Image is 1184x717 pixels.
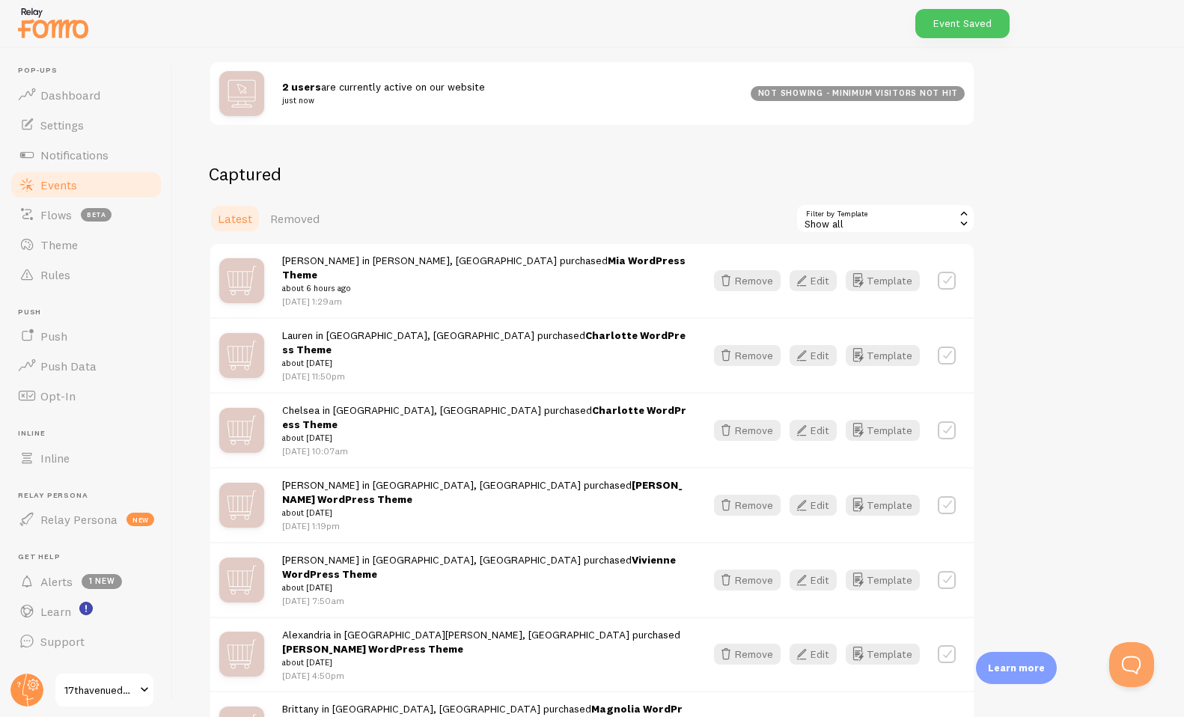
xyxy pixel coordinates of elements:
[40,634,85,649] span: Support
[40,358,97,373] span: Push Data
[790,420,837,441] button: Edit
[976,652,1057,684] div: Learn more
[790,270,846,291] a: Edit
[40,604,71,619] span: Learn
[846,644,920,665] button: Template
[282,80,733,108] span: are currently active on our website
[282,445,687,457] p: [DATE] 10:07am
[219,258,264,303] img: mX0F4IvwRGqjVoppAqZG
[9,381,163,411] a: Opt-In
[282,594,687,607] p: [DATE] 7:50am
[9,230,163,260] a: Theme
[714,270,781,291] button: Remove
[40,329,67,344] span: Push
[40,177,77,192] span: Events
[282,281,687,295] small: about 6 hours ago
[282,254,687,296] span: [PERSON_NAME] in [PERSON_NAME], [GEOGRAPHIC_DATA] purchased
[988,661,1045,675] p: Learn more
[282,669,687,682] p: [DATE] 4:50pm
[1109,642,1154,687] iframe: Help Scout Beacon - Open
[282,519,687,532] p: [DATE] 1:19pm
[915,9,1010,38] div: Event Saved
[261,204,329,234] a: Removed
[282,553,687,595] span: [PERSON_NAME] in [GEOGRAPHIC_DATA], [GEOGRAPHIC_DATA] purchased
[714,644,781,665] button: Remove
[714,570,781,591] button: Remove
[209,204,261,234] a: Latest
[282,403,687,445] span: Chelsea in [GEOGRAPHIC_DATA], [GEOGRAPHIC_DATA] purchased
[282,254,686,281] a: Mia WordPress Theme
[219,71,264,116] img: bo9btcNLRnCUU1uKyLgF
[79,602,93,615] svg: <p>Watch New Feature Tutorials!</p>
[40,512,118,527] span: Relay Persona
[218,211,252,226] span: Latest
[714,345,781,366] button: Remove
[40,388,76,403] span: Opt-In
[9,443,163,473] a: Inline
[9,170,163,200] a: Events
[714,495,781,516] button: Remove
[282,628,687,670] span: Alexandria in [GEOGRAPHIC_DATA][PERSON_NAME], [GEOGRAPHIC_DATA] purchased
[40,207,72,222] span: Flows
[846,420,920,441] button: Template
[9,504,163,534] a: Relay Persona new
[282,370,687,382] p: [DATE] 11:50pm
[790,644,846,665] a: Edit
[40,267,70,282] span: Rules
[40,88,100,103] span: Dashboard
[9,80,163,110] a: Dashboard
[282,403,686,431] a: Charlotte WordPress Theme
[846,570,920,591] button: Template
[9,567,163,597] a: Alerts 1 new
[282,80,321,94] strong: 2 users
[790,345,837,366] button: Edit
[282,329,687,370] span: Lauren in [GEOGRAPHIC_DATA], [GEOGRAPHIC_DATA] purchased
[282,506,687,519] small: about [DATE]
[40,118,84,132] span: Settings
[9,597,163,626] a: Learn
[40,237,78,252] span: Theme
[282,478,687,520] span: [PERSON_NAME] in [GEOGRAPHIC_DATA], [GEOGRAPHIC_DATA] purchased
[282,478,683,506] a: [PERSON_NAME] WordPress Theme
[790,495,837,516] button: Edit
[82,574,122,589] span: 1 new
[790,495,846,516] a: Edit
[846,270,920,291] button: Template
[9,140,163,170] a: Notifications
[40,451,70,466] span: Inline
[219,408,264,453] img: mX0F4IvwRGqjVoppAqZG
[282,553,676,581] a: Vivienne WordPress Theme
[219,558,264,602] img: mX0F4IvwRGqjVoppAqZG
[81,208,112,222] span: beta
[9,321,163,351] a: Push
[282,581,687,594] small: about [DATE]
[751,86,965,101] div: not showing - minimum visitors not hit
[796,204,975,234] div: Show all
[846,345,920,366] button: Template
[270,211,320,226] span: Removed
[790,644,837,665] button: Edit
[282,431,687,445] small: about [DATE]
[9,260,163,290] a: Rules
[209,162,975,186] h2: Captured
[18,66,163,76] span: Pop-ups
[54,672,155,708] a: 17thavenuedesigns
[282,94,733,107] small: just now
[790,270,837,291] button: Edit
[714,420,781,441] button: Remove
[18,429,163,439] span: Inline
[219,632,264,677] img: mX0F4IvwRGqjVoppAqZG
[790,420,846,441] a: Edit
[126,513,154,526] span: new
[846,495,920,516] button: Template
[219,333,264,378] img: mX0F4IvwRGqjVoppAqZG
[18,308,163,317] span: Push
[18,552,163,562] span: Get Help
[790,570,846,591] a: Edit
[64,681,135,699] span: 17thavenuedesigns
